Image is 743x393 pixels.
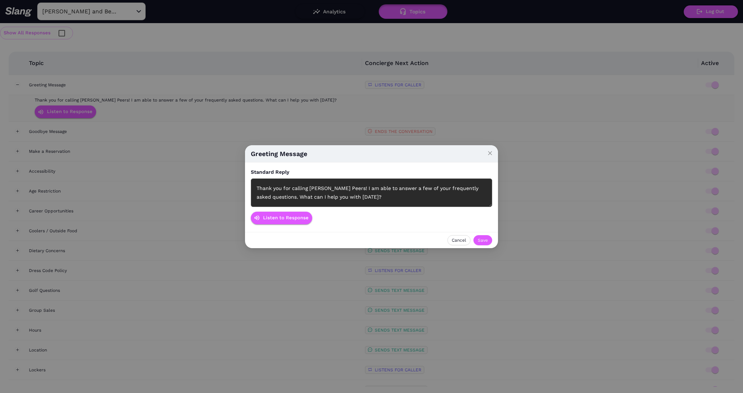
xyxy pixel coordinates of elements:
[251,211,312,224] button: Listen to Response
[447,235,471,245] button: Cancel
[452,236,466,243] span: Cancel
[251,149,492,158] h4: Greeting Message
[488,150,493,155] span: close
[251,168,492,176] h5: Standard Reply
[473,235,492,245] button: Save
[478,236,488,243] span: Save
[482,145,498,161] button: Close
[251,178,492,207] div: Thank you for calling [PERSON_NAME] Peers! I am able to answer a few of your frequently asked que...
